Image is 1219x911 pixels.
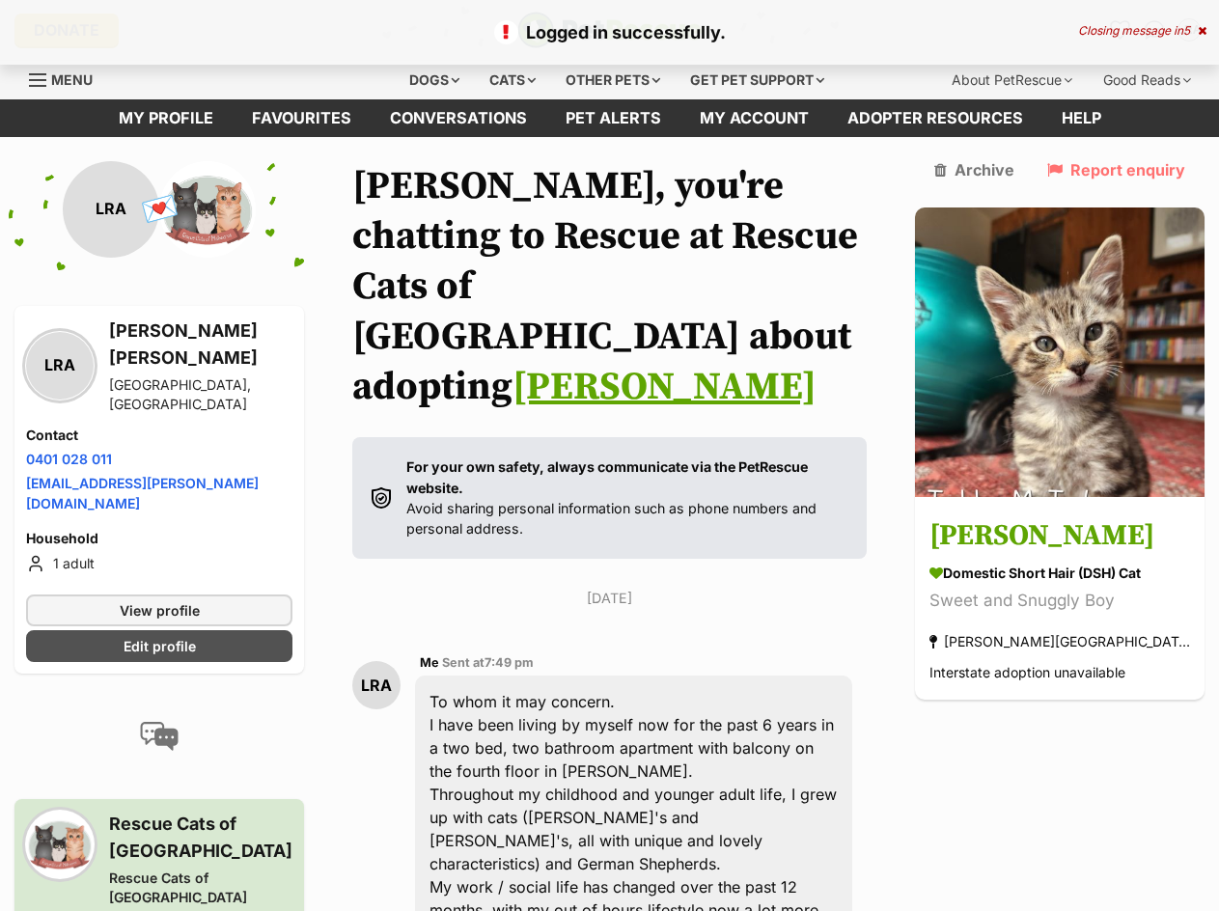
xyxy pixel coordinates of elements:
h3: [PERSON_NAME] [PERSON_NAME] [109,317,292,372]
div: Closing message in [1078,24,1206,38]
div: [PERSON_NAME][GEOGRAPHIC_DATA] [929,628,1190,654]
span: 💌 [138,188,181,230]
a: My profile [99,99,233,137]
p: Avoid sharing personal information such as phone numbers and personal address. [406,456,847,538]
p: [DATE] [352,588,867,608]
h3: [PERSON_NAME] [929,514,1190,558]
li: 1 adult [26,552,292,575]
a: [EMAIL_ADDRESS][PERSON_NAME][DOMAIN_NAME] [26,475,259,511]
div: Good Reads [1090,61,1205,99]
a: Help [1042,99,1121,137]
div: Rescue Cats of [GEOGRAPHIC_DATA] [109,869,292,907]
span: Menu [51,71,93,88]
div: LRA [26,332,94,400]
span: Edit profile [124,636,196,656]
div: Domestic Short Hair (DSH) Cat [929,563,1190,583]
div: Sweet and Snuggly Boy [929,588,1190,614]
a: Favourites [233,99,371,137]
h1: [PERSON_NAME], you're chatting to Rescue at Rescue Cats of [GEOGRAPHIC_DATA] about adopting [352,161,867,412]
h4: Household [26,529,292,548]
a: conversations [371,99,546,137]
span: Sent at [442,655,534,670]
span: Me [420,655,439,670]
a: Report enquiry [1047,161,1185,179]
p: Logged in successfully. [19,19,1200,45]
img: Rescue Cats of Melbourne profile pic [159,161,256,258]
span: 7:49 pm [485,655,534,670]
a: Adopter resources [828,99,1042,137]
img: conversation-icon-4a6f8262b818ee0b60e3300018af0b2d0b884aa5de6e9bcb8d3d4eeb1a70a7c4.svg [140,722,179,751]
a: My account [680,99,828,137]
div: LRA [63,161,159,258]
a: [PERSON_NAME] Domestic Short Hair (DSH) Cat Sweet and Snuggly Boy [PERSON_NAME][GEOGRAPHIC_DATA] ... [915,500,1205,700]
div: Get pet support [677,61,838,99]
img: Rescue Cats of Melbourne profile pic [26,811,94,878]
h3: Rescue Cats of [GEOGRAPHIC_DATA] [109,811,292,865]
span: 5 [1183,23,1190,38]
h4: Contact [26,426,292,445]
a: 0401 028 011 [26,451,112,467]
a: Pet alerts [546,99,680,137]
span: View profile [120,600,200,621]
div: About PetRescue [938,61,1086,99]
div: Cats [476,61,549,99]
a: Archive [934,161,1014,179]
a: View profile [26,594,292,626]
div: Dogs [396,61,473,99]
div: Other pets [552,61,674,99]
a: [PERSON_NAME] [513,363,817,411]
span: Interstate adoption unavailable [929,664,1125,680]
div: [GEOGRAPHIC_DATA], [GEOGRAPHIC_DATA] [109,375,292,414]
div: LRA [352,661,401,709]
a: Menu [29,61,106,96]
strong: For your own safety, always communicate via the PetRescue website. [406,458,808,495]
img: Tabby McTat [915,207,1205,497]
a: Edit profile [26,630,292,662]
